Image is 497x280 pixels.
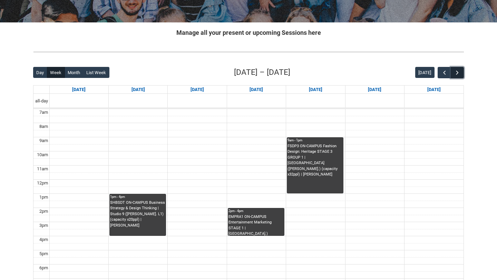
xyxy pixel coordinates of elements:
[38,264,49,271] div: 6pm
[110,194,165,199] div: 1pm - 4pm
[38,123,49,130] div: 8am
[65,67,84,78] button: Month
[38,208,49,215] div: 2pm
[38,222,49,229] div: 3pm
[38,137,49,144] div: 9am
[451,67,464,78] button: Next Week
[248,86,264,94] a: Go to September 17, 2025
[33,48,464,56] img: REDU_GREY_LINE
[33,67,47,78] button: Day
[71,86,87,94] a: Go to September 14, 2025
[189,86,205,94] a: Go to September 16, 2025
[36,166,49,172] div: 11am
[308,86,324,94] a: Go to September 18, 2025
[36,151,49,158] div: 10am
[438,67,451,78] button: Previous Week
[426,86,442,94] a: Go to September 20, 2025
[38,194,49,201] div: 1pm
[38,236,49,243] div: 4pm
[367,86,383,94] a: Go to September 19, 2025
[36,180,49,187] div: 12pm
[38,250,49,257] div: 5pm
[228,214,284,236] div: EMPRA1 ON-CAMPUS Entertainment Marketing STAGE 1 | [GEOGRAPHIC_DATA].) (capacity x20ppl) | [PERSO...
[228,209,284,213] div: 2pm - 4pm
[288,138,343,143] div: 9am - 1pm
[234,67,290,78] h2: [DATE] – [DATE]
[415,67,435,78] button: [DATE]
[33,28,464,37] h2: Manage all your present or upcoming Sessions here
[288,143,343,178] div: FSDP3 ON-CAMPUS Fashion Design: Heritage STAGE 3 GROUP 1 | [GEOGRAPHIC_DATA] ([PERSON_NAME].) (ca...
[130,86,146,94] a: Go to September 15, 2025
[38,109,49,116] div: 7am
[110,200,165,229] div: SHBSDT ON-CAMPUS Business Strategy & Design Thinking | Studio 9 ([PERSON_NAME]. L1) (capacity x20...
[34,98,49,104] span: all-day
[83,67,109,78] button: List Week
[47,67,65,78] button: Week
